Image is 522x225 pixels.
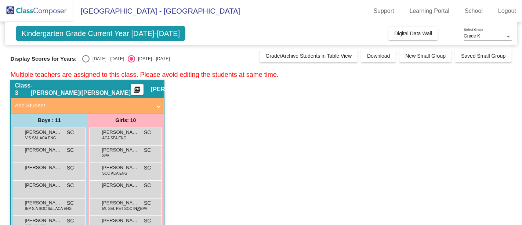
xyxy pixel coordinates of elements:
span: New Small Group [405,53,446,59]
span: [PERSON_NAME] [25,129,61,136]
span: Class 3 [15,82,30,97]
span: [PERSON_NAME] [102,182,138,189]
span: SC [144,182,151,189]
a: Learning Portal [404,5,456,17]
span: [GEOGRAPHIC_DATA] - [GEOGRAPHIC_DATA] [73,5,240,17]
span: SPA [102,153,109,158]
span: Multiple teachers are assigned to this class. Please avoid editing the students at same time. [10,71,278,78]
span: Display Scores for Years: [10,56,77,62]
mat-panel-title: Add Student [15,101,151,110]
span: Grade/Archive Students in Table View [266,53,352,59]
span: SC [67,199,74,207]
button: Download [361,49,396,63]
a: Support [368,5,400,17]
span: SC [67,129,74,136]
span: [PERSON_NAME] [102,146,138,154]
mat-expansion-panel-header: Add Student [11,98,164,113]
span: Saved Small Group [461,53,505,59]
span: [PERSON_NAME] [25,146,61,154]
span: - [PERSON_NAME]/[PERSON_NAME] [30,82,131,97]
span: Digital Data Wall [394,31,432,36]
button: New Small Group [399,49,452,63]
span: SC [144,199,151,207]
span: SC [144,217,151,225]
span: [PERSON_NAME] [25,182,61,189]
span: SC [144,164,151,172]
mat-icon: picture_as_pdf [133,86,142,96]
span: ML SEL RET SOC INT SPA [102,206,147,211]
span: [PERSON_NAME] [102,129,138,136]
span: [PERSON_NAME] [102,199,138,207]
div: [DATE] - [DATE] [90,56,124,62]
span: [PERSON_NAME] [102,164,138,171]
span: [PERSON_NAME] [25,199,61,207]
span: ACA SPA ENG [102,135,126,141]
button: Grade/Archive Students in Table View [260,49,358,63]
span: Grade K [464,33,481,39]
button: Saved Small Group [455,49,511,63]
button: Digital Data Wall [388,27,438,40]
span: IEP S:A SOC S&L ACA ENG [25,206,72,211]
span: SOC ACA ENG [102,171,127,176]
span: SC [144,146,151,154]
span: Kindergarten Grade Current Year [DATE]-[DATE] [16,26,185,41]
a: School [459,5,489,17]
a: Logout [492,5,522,17]
span: Download [367,53,390,59]
span: [PERSON_NAME] [102,217,138,224]
span: [PERSON_NAME] [25,164,61,171]
div: Girls: 10 [87,113,164,128]
span: SC [67,146,74,154]
mat-radio-group: Select an option [82,55,170,63]
span: SC [67,164,74,172]
span: [PERSON_NAME] [25,217,61,224]
div: Boys : 11 [11,113,87,128]
span: do_not_disturb_alt [136,206,141,212]
button: Print Students Details [131,84,144,95]
span: SC [67,182,74,189]
span: SC [144,129,151,136]
div: [DATE] - [DATE] [135,56,170,62]
span: [PERSON_NAME] [151,86,200,93]
span: SC [67,217,74,225]
span: VIS S&L ACA ENG [25,135,56,141]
